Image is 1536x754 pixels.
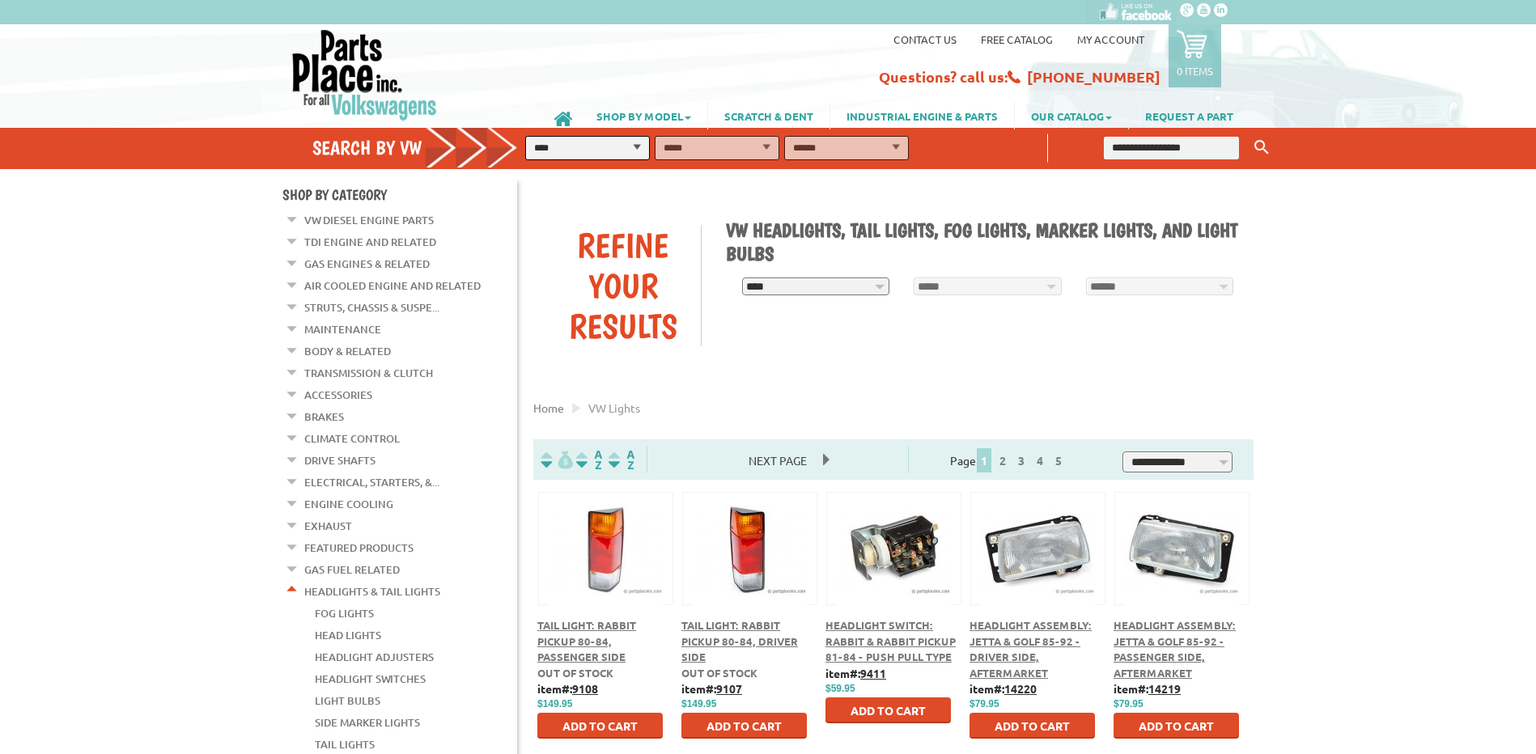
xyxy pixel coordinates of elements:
a: My Account [1077,32,1144,46]
a: OUR CATALOG [1015,102,1128,129]
a: Body & Related [304,341,391,362]
img: Parts Place Inc! [291,28,439,121]
a: Head Lights [315,625,381,646]
a: 5 [1051,453,1066,468]
u: 14219 [1148,681,1181,696]
a: 2 [995,453,1010,468]
a: Fog Lights [315,603,374,624]
b: item#: [1114,681,1181,696]
span: VW lights [588,400,640,415]
div: Refine Your Results [545,225,701,346]
a: SHOP BY MODEL [580,102,707,129]
a: Drive Shafts [304,450,376,471]
a: REQUEST A PART [1129,102,1250,129]
a: Brakes [304,406,344,427]
a: Air Cooled Engine and Related [304,275,481,296]
button: Add to Cart [537,713,663,739]
a: Gas Engines & Related [304,253,430,274]
a: Climate Control [304,428,400,449]
b: item#: [681,681,742,696]
a: Struts, Chassis & Suspe... [304,297,439,318]
span: Next Page [732,448,823,472]
a: Headlight Assembly: Jetta & Golf 85-92 - Passenger Side, Aftermarket [1114,618,1236,680]
span: Out of stock [681,666,757,680]
p: 0 items [1177,64,1213,78]
a: 3 [1014,453,1029,468]
a: SCRATCH & DENT [708,102,830,129]
div: Page [908,447,1110,472]
a: Headlight Adjusters [315,646,434,667]
h4: Search by VW [312,136,534,159]
a: INDUSTRIAL ENGINE & PARTS [830,102,1014,129]
a: Next Page [732,453,823,468]
a: Tail Light: Rabbit Pickup 80-84, Driver Side [681,618,798,663]
a: Featured Products [304,537,414,558]
span: 1 [977,448,991,472]
a: Free Catalog [981,32,1053,46]
button: Keyword Search [1250,134,1274,161]
a: 0 items [1169,24,1221,87]
a: Headlight Assembly: Jetta & Golf 85-92 - Driver Side, Aftermarket [970,618,1092,680]
u: 9108 [572,681,598,696]
h4: Shop By Category [282,186,517,203]
a: Tail Light: Rabbit Pickup 80-84, Passenger Side [537,618,636,663]
span: $149.95 [537,698,572,710]
u: 9107 [716,681,742,696]
button: Add to Cart [825,697,951,723]
a: Contact us [893,32,957,46]
img: Sort by Headline [573,451,605,469]
a: Headlights & Tail Lights [304,581,440,602]
h1: VW Headlights, Tail Lights, Fog Lights, Marker Lights, and Light Bulbs [726,218,1242,265]
span: Add to Cart [851,703,926,718]
a: Transmission & Clutch [304,362,433,383]
a: Maintenance [304,319,381,340]
span: Add to Cart [1139,718,1214,733]
a: Gas Fuel Related [304,559,400,580]
a: Side Marker Lights [315,712,420,733]
a: Light Bulbs [315,690,380,711]
b: item#: [537,681,598,696]
span: $59.95 [825,683,855,694]
a: TDI Engine and Related [304,231,436,252]
a: Headlight Switch: Rabbit & Rabbit Pickup 81-84 - Push Pull Type [825,618,956,663]
u: 9411 [860,666,886,680]
u: 14220 [1004,681,1037,696]
span: $79.95 [1114,698,1144,710]
a: Home [533,400,564,415]
b: item#: [970,681,1037,696]
a: VW Diesel Engine Parts [304,210,434,231]
span: Out of stock [537,666,613,680]
a: 4 [1033,453,1047,468]
span: Add to Cart [995,718,1070,733]
img: Sort by Sales Rank [605,451,638,469]
button: Add to Cart [1114,713,1239,739]
a: Exhaust [304,515,352,536]
span: Add to Cart [706,718,782,733]
button: Add to Cart [681,713,807,739]
span: $149.95 [681,698,716,710]
span: Add to Cart [562,718,638,733]
img: filterpricelow.svg [541,451,573,469]
button: Add to Cart [970,713,1095,739]
b: item#: [825,666,886,680]
a: Headlight Switches [315,668,426,689]
a: Accessories [304,384,372,405]
a: Electrical, Starters, &... [304,472,439,493]
a: Engine Cooling [304,493,393,515]
span: $79.95 [970,698,999,710]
